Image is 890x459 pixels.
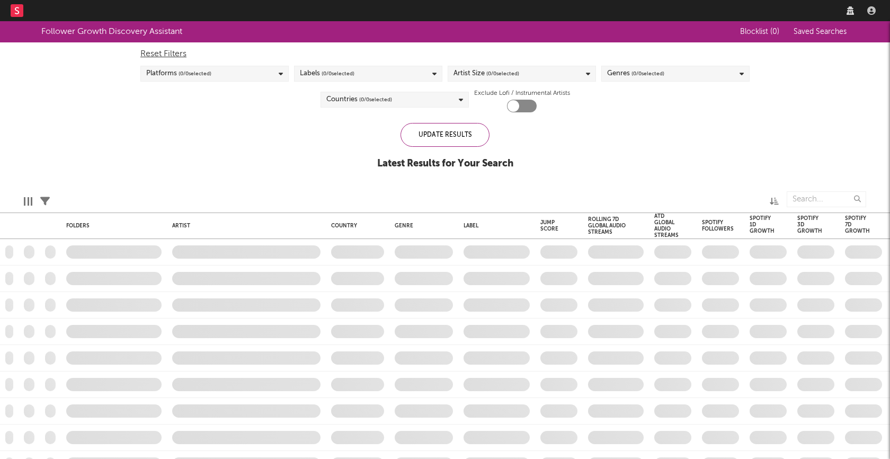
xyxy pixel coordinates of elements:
[797,215,822,234] div: Spotify 3D Growth
[631,67,664,80] span: ( 0 / 0 selected)
[654,213,679,239] div: ATD Global Audio Streams
[607,67,664,80] div: Genres
[740,28,779,36] span: Blocklist
[702,219,734,232] div: Spotify Followers
[794,28,849,36] span: Saved Searches
[588,216,628,235] div: Rolling 7D Global Audio Streams
[395,223,448,229] div: Genre
[40,186,50,217] div: Filters
[300,67,354,80] div: Labels
[464,223,524,229] div: Label
[770,28,779,36] span: ( 0 )
[359,93,392,106] span: ( 0 / 0 selected)
[66,223,146,229] div: Folders
[474,87,570,100] label: Exclude Lofi / Instrumental Artists
[400,123,489,147] div: Update Results
[179,67,211,80] span: ( 0 / 0 selected)
[326,93,392,106] div: Countries
[377,157,513,170] div: Latest Results for Your Search
[41,25,182,38] div: Follower Growth Discovery Assistant
[750,215,775,234] div: Spotify 1D Growth
[140,48,750,60] div: Reset Filters
[172,223,315,229] div: Artist
[24,186,32,217] div: Edit Columns
[453,67,519,80] div: Artist Size
[790,28,849,36] button: Saved Searches
[787,191,866,207] input: Search...
[540,219,562,232] div: Jump Score
[146,67,211,80] div: Platforms
[331,223,379,229] div: Country
[486,67,519,80] span: ( 0 / 0 selected)
[845,215,870,234] div: Spotify 7D Growth
[322,67,354,80] span: ( 0 / 0 selected)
